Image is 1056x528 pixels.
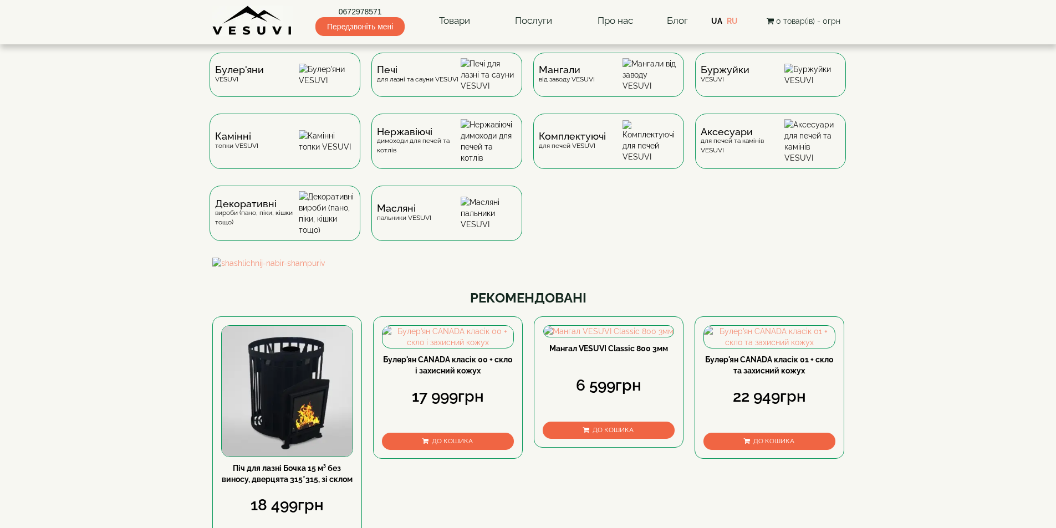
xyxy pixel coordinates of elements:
div: для печей та камінів VESUVI [701,127,784,155]
div: VESUVI [215,65,264,84]
a: Комплектуючідля печей VESUVI Комплектуючі для печей VESUVI [528,114,690,186]
img: Булер'ян CANADA класік 01 + скло та захисний кожух [704,326,835,348]
button: 0 товар(ів) - 0грн [763,15,844,27]
img: Піч для лазні Бочка 15 м³ без виносу, дверцята 315*315, зі склом [222,326,353,457]
a: Послуги [504,8,563,34]
span: Масляні [377,204,431,213]
img: Аксесуари для печей та камінів VESUVI [784,119,840,163]
span: До кошика [593,426,634,434]
a: Аксесуаридля печей та камінів VESUVI Аксесуари для печей та камінів VESUVI [690,114,851,186]
a: Печідля лазні та сауни VESUVI Печі для лазні та сауни VESUVI [366,53,528,114]
img: Булер'ян CANADA класік 00 + скло і захисний кожух [382,326,513,348]
img: Булер'яни VESUVI [299,64,355,86]
a: UA [711,17,722,25]
div: 18 499грн [221,494,353,516]
a: Товари [428,8,481,34]
div: 22 949грн [703,386,835,408]
span: Передзвоніть мені [315,17,405,36]
div: димоходи для печей та котлів [377,127,461,155]
a: Блог [667,15,688,26]
a: Декоративнівироби (пано, піки, кішки тощо) Декоративні вироби (пано, піки, кішки тощо) [204,186,366,258]
img: Нержавіючі димоходи для печей та котлів [461,119,517,163]
span: Печі [377,65,458,74]
span: Мангали [539,65,595,74]
div: 6 599грн [543,375,675,397]
img: Комплектуючі для печей VESUVI [623,120,679,162]
span: До кошика [753,437,794,445]
a: Піч для лазні Бочка 15 м³ без виносу, дверцята 315*315, зі склом [222,464,353,484]
button: До кошика [703,433,835,450]
a: Каміннітопки VESUVI Камінні топки VESUVI [204,114,366,186]
span: 0 товар(ів) - 0грн [776,17,840,25]
a: Мангал VESUVI Classic 800 3мм [549,344,668,353]
button: До кошика [382,433,514,450]
a: Нержавіючідимоходи для печей та котлів Нержавіючі димоходи для печей та котлів [366,114,528,186]
img: Печі для лазні та сауни VESUVI [461,58,517,91]
a: Булер'яниVESUVI Булер'яни VESUVI [204,53,366,114]
span: Буржуйки [701,65,749,74]
img: Мангал VESUVI Classic 800 3мм [544,326,674,337]
div: топки VESUVI [215,132,258,150]
span: Булер'яни [215,65,264,74]
span: Комплектуючі [539,132,606,141]
span: Декоративні [215,199,299,208]
a: 0672978571 [315,6,405,17]
div: 17 999грн [382,386,514,408]
a: БуржуйкиVESUVI Буржуйки VESUVI [690,53,851,114]
img: Масляні пальники VESUVI [461,197,517,230]
a: RU [727,17,738,25]
img: Камінні топки VESUVI [299,130,355,152]
div: пальники VESUVI [377,204,431,222]
img: Декоративні вироби (пано, піки, кішки тощо) [299,191,355,235]
div: від заводу VESUVI [539,65,595,84]
a: Булер'ян CANADA класік 01 + скло та захисний кожух [705,355,833,375]
a: Мангаливід заводу VESUVI Мангали від заводу VESUVI [528,53,690,114]
div: VESUVI [701,65,749,84]
div: для лазні та сауни VESUVI [377,65,458,84]
div: для печей VESUVI [539,132,606,150]
img: Завод VESUVI [212,6,293,36]
img: shashlichnij-nabir-shampuriv [212,258,844,269]
span: Нержавіючі [377,127,461,136]
span: До кошика [432,437,473,445]
span: Аксесуари [701,127,784,136]
a: Булер'ян CANADA класік 00 + скло і захисний кожух [383,355,512,375]
img: Буржуйки VESUVI [784,64,840,86]
span: Камінні [215,132,258,141]
button: До кошика [543,422,675,439]
div: вироби (пано, піки, кішки тощо) [215,199,299,227]
a: Масляніпальники VESUVI Масляні пальники VESUVI [366,186,528,258]
img: Мангали від заводу VESUVI [623,58,679,91]
a: Про нас [586,8,644,34]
